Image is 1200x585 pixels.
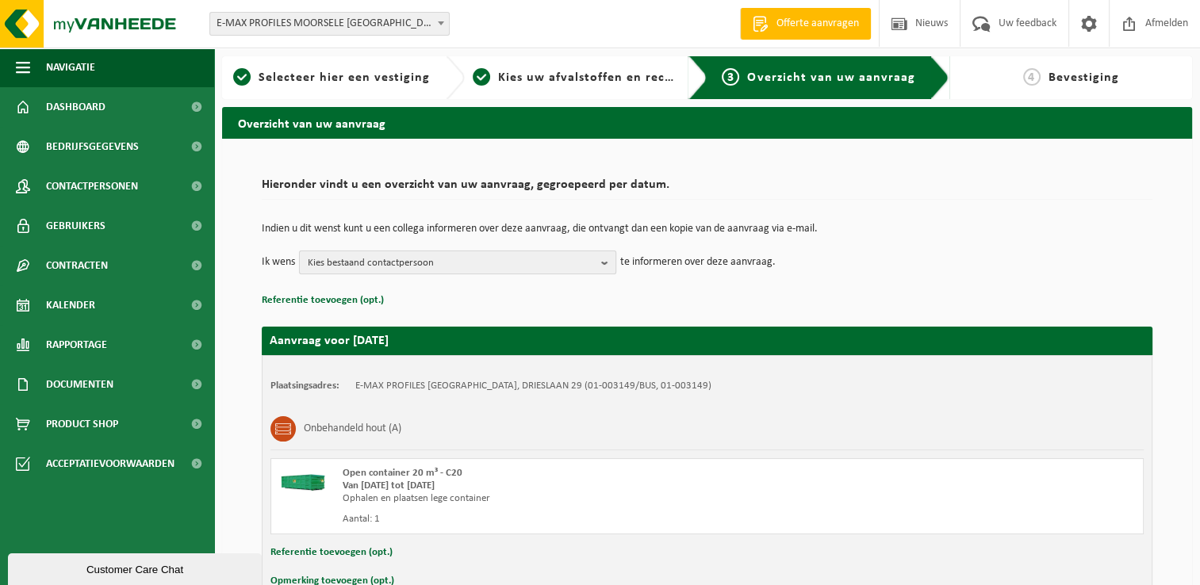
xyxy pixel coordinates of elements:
[747,71,914,84] span: Overzicht van uw aanvraag
[46,166,138,206] span: Contactpersonen
[46,444,174,484] span: Acceptatievoorwaarden
[270,542,393,563] button: Referentie toevoegen (opt.)
[299,250,616,274] button: Kies bestaand contactpersoon
[46,206,105,246] span: Gebruikers
[343,468,462,478] span: Open container 20 m³ - C20
[209,12,450,36] span: E-MAX PROFILES MOORSELE NV - MOORSELE
[355,380,711,392] td: E-MAX PROFILES [GEOGRAPHIC_DATA], DRIESLAAN 29 (01-003149/BUS, 01-003149)
[1023,68,1041,86] span: 4
[233,68,251,86] span: 1
[46,246,108,285] span: Contracten
[343,513,771,526] div: Aantal: 1
[1049,71,1119,84] span: Bevestiging
[308,251,595,275] span: Kies bestaand contactpersoon
[210,13,449,35] span: E-MAX PROFILES MOORSELE NV - MOORSELE
[230,68,433,87] a: 1Selecteer hier een vestiging
[473,68,676,87] a: 2Kies uw afvalstoffen en recipiënten
[343,480,435,491] strong: Van [DATE] tot [DATE]
[8,550,265,585] iframe: chat widget
[46,404,118,444] span: Product Shop
[46,127,139,166] span: Bedrijfsgegevens
[46,285,95,325] span: Kalender
[473,68,490,86] span: 2
[740,8,871,40] a: Offerte aanvragen
[262,290,384,311] button: Referentie toevoegen (opt.)
[46,48,95,87] span: Navigatie
[262,224,1152,235] p: Indien u dit wenst kunt u een collega informeren over deze aanvraag, die ontvangt dan een kopie v...
[620,250,776,274] p: te informeren over deze aanvraag.
[46,365,113,404] span: Documenten
[304,416,401,442] h3: Onbehandeld hout (A)
[262,250,295,274] p: Ik wens
[262,178,1152,200] h2: Hieronder vindt u een overzicht van uw aanvraag, gegroepeerd per datum.
[222,107,1192,138] h2: Overzicht van uw aanvraag
[270,380,339,391] strong: Plaatsingsadres:
[259,71,430,84] span: Selecteer hier een vestiging
[343,492,771,505] div: Ophalen en plaatsen lege container
[498,71,716,84] span: Kies uw afvalstoffen en recipiënten
[279,467,327,491] img: HK-XC-20-GN-00.png
[270,335,389,347] strong: Aanvraag voor [DATE]
[46,87,105,127] span: Dashboard
[46,325,107,365] span: Rapportage
[773,16,863,32] span: Offerte aanvragen
[722,68,739,86] span: 3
